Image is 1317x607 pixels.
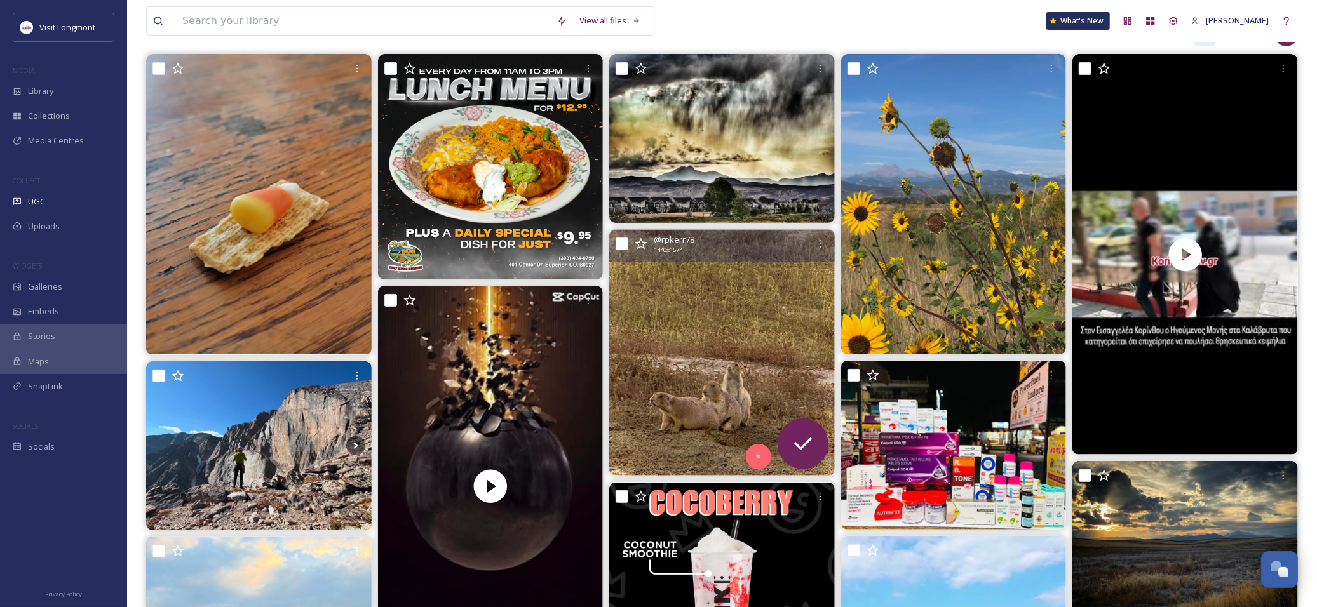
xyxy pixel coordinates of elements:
a: Privacy Policy [45,585,82,601]
a: View all files [573,8,647,33]
span: SOCIALS [13,421,38,430]
span: Stories [28,330,55,342]
span: WIDGETS [13,261,42,270]
input: Search your library [176,7,550,35]
img: thumbnail [1072,54,1298,455]
span: @ rpkerr78 [654,234,694,246]
a: [PERSON_NAME] [1185,8,1275,33]
span: Socials [28,441,55,453]
span: Media Centres [28,135,84,147]
span: SnapLink [28,380,63,392]
img: Don’t need to climb The Diamond when you can make it look like you did #LongsPeak [146,361,372,530]
img: 🍽️🔥 Big taste, small price—lunch with us for $12.95 or grab today’s special! . . . . . . #casaaga... [378,54,604,279]
video: Στον Εισαγγελέα Κορίνθου οδηγήθηκε πριν από λίγα λεπτά ο Ηγούμενος Μονής στα Καλάβρυτα που κατηγο... [1072,54,1298,455]
span: Embeds [28,305,59,317]
button: Open Chat [1261,551,1298,588]
img: Sunflowers & mountain range… 🥰 [841,54,1067,354]
img: longmont.jpg [20,21,33,34]
span: Galleries [28,281,62,293]
span: MEDIA [13,65,35,75]
img: The triscuits and the candy corn were right there, so I had to try. Salty, sweet, crispy. Maybe I... [146,54,372,354]
img: The gangs all here! #prairiedog #longmont #longmontcolorado #visitlongmont #eveningwalk #animals ... [609,230,835,476]
span: Library [28,85,53,97]
span: Uploads [28,220,60,232]
a: What's New [1046,12,1110,30]
span: Maps [28,356,49,368]
img: Longs Peak looking metal tonight 🤘🏽 🎸⛰️ #longmont #strongmont #ozzy #ripozzy #colorado [609,54,835,223]
img: सर्वे सन्तु निरामयाः 🙇‍♂️ #abbot #cipla #gsk #pizer #mankind #usv #cadila #medly [841,361,1067,530]
span: COLLECT [13,176,40,185]
span: UGC [28,196,45,208]
span: Visit Longmont [39,22,95,33]
span: Collections [28,110,70,122]
span: Privacy Policy [45,590,82,598]
span: [PERSON_NAME] [1206,15,1269,26]
span: 1440 x 1574 [654,246,682,255]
